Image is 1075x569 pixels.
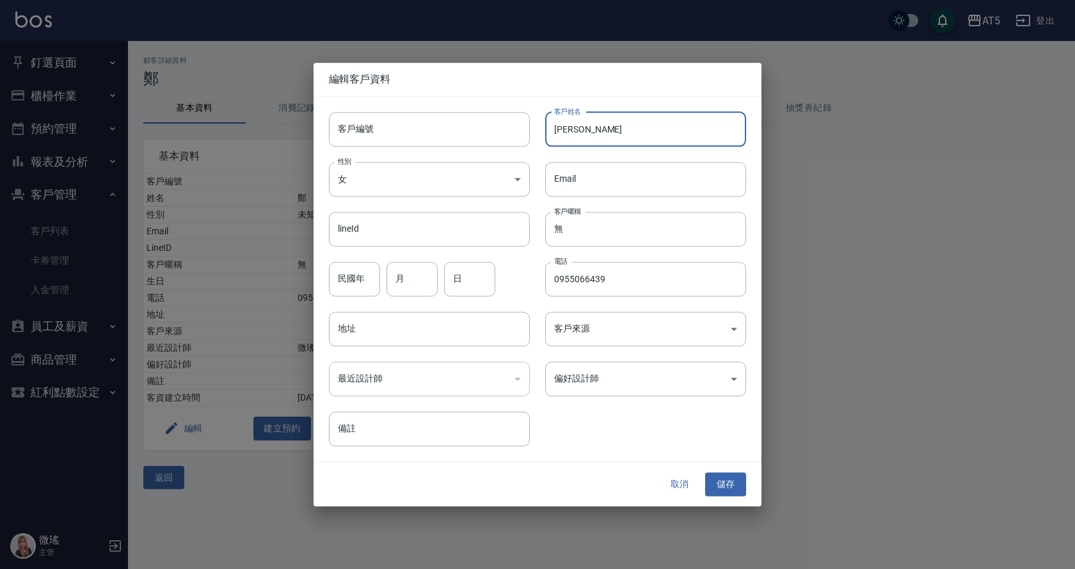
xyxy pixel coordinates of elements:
[554,106,581,116] label: 客戶姓名
[554,206,581,216] label: 客戶暱稱
[659,473,700,497] button: 取消
[554,256,568,266] label: 電話
[329,73,746,86] span: 編輯客戶資料
[338,156,351,166] label: 性別
[705,473,746,497] button: 儲存
[329,162,530,196] div: 女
